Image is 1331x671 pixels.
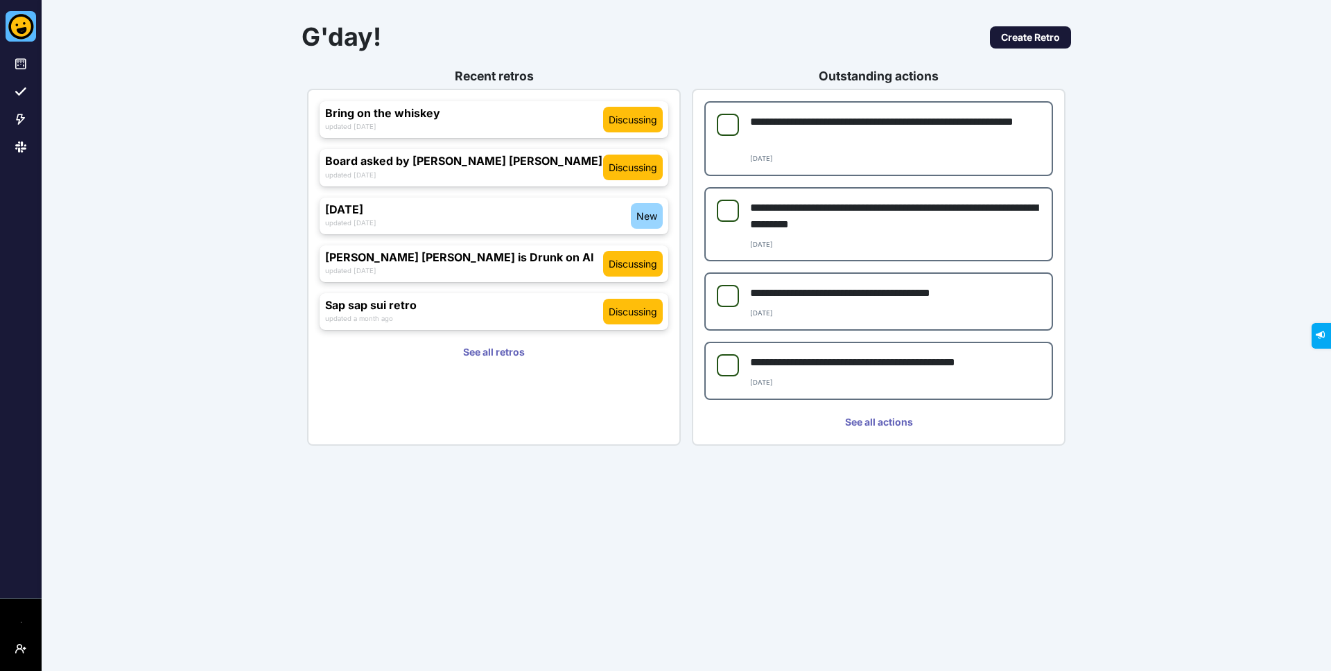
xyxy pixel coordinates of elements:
[325,299,603,312] h3: Sap sap sui retro
[320,149,668,186] a: Board asked by [PERSON_NAME] [PERSON_NAME]discussingupdated [DATE]
[704,411,1053,433] a: See all actions
[325,203,631,216] h3: [DATE]
[325,155,603,168] h3: Board asked by [PERSON_NAME] [PERSON_NAME]
[636,209,657,223] span: new
[10,610,32,632] button: Workspace
[320,198,668,234] a: [DATE]newupdated [DATE]
[609,112,657,127] span: discussing
[15,654,26,665] span: User menu
[609,304,657,319] span: discussing
[325,315,393,322] small: updated a month ago
[10,638,32,660] button: User menu
[750,378,773,386] small: [DATE]
[320,341,668,363] a: See all retros
[325,107,603,120] h3: Bring on the whiskey
[692,69,1065,83] h3: Outstanding actions
[15,643,26,654] i: User menu
[609,160,657,175] span: discussing
[320,293,668,330] a: Sap sap sui retrodiscussingupdated a month ago
[325,171,376,179] small: updated [DATE]
[750,309,773,317] small: [DATE]
[302,22,879,52] h1: G'day!
[609,256,657,271] span: discussing
[325,219,376,227] small: updated [DATE]
[10,4,17,13] span: 
[325,123,376,130] small: updated [DATE]
[325,251,603,264] h3: [PERSON_NAME] [PERSON_NAME] is Drunk on AI
[750,241,773,248] small: [DATE]
[307,69,681,83] h3: Recent retros
[325,267,376,274] small: updated [DATE]
[750,155,773,162] small: [DATE]
[320,245,668,282] a: [PERSON_NAME] [PERSON_NAME] is Drunk on AIdiscussingupdated [DATE]
[320,101,668,138] a: Bring on the whiskeydiscussingupdated [DATE]
[6,11,36,42] img: Better
[990,26,1071,49] a: Create Retro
